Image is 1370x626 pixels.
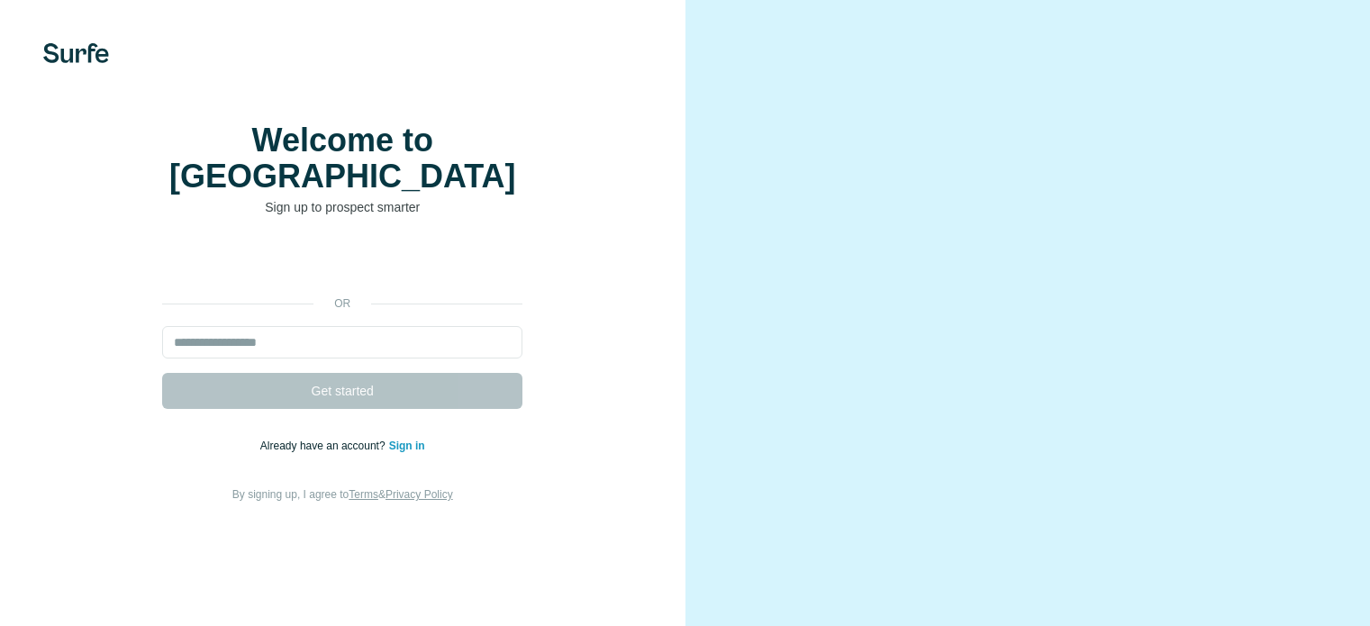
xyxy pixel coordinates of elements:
span: By signing up, I agree to & [232,488,453,501]
iframe: Sign in with Google Button [153,243,531,283]
a: Sign in [389,440,425,452]
span: Already have an account? [260,440,389,452]
a: Terms [349,488,378,501]
a: Privacy Policy [386,488,453,501]
img: Surfe's logo [43,43,109,63]
p: or [313,295,371,312]
p: Sign up to prospect smarter [162,198,522,216]
h1: Welcome to [GEOGRAPHIC_DATA] [162,122,522,195]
